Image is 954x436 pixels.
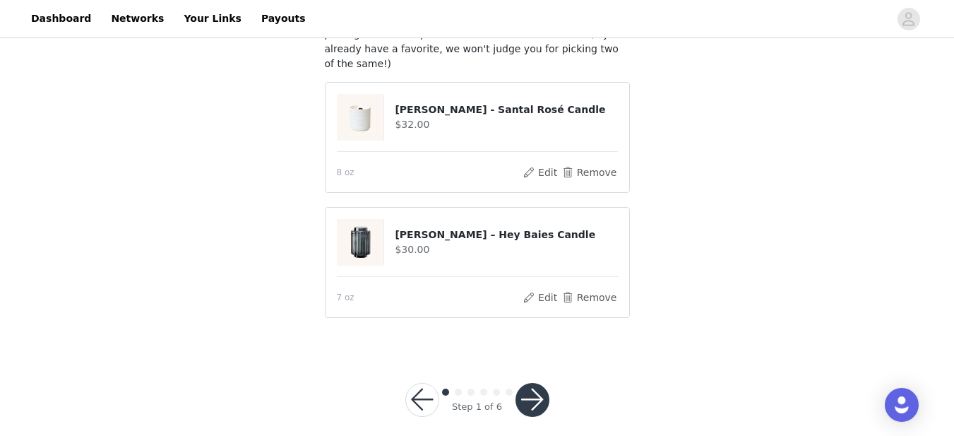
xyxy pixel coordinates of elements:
h4: [PERSON_NAME] - Santal Rosé Candle [395,102,617,117]
h4: [PERSON_NAME] – Hey Baies Candle [395,228,617,242]
a: Dashboard [23,3,100,35]
p: Use short text to showcase what products they could be picking from. Example text: Please select ... [325,12,630,71]
div: Step 1 of 6 [452,400,502,414]
span: 8 oz [337,166,354,179]
a: Your Links [175,3,250,35]
span: 7 oz [337,291,354,304]
h4: $32.00 [395,117,617,132]
img: Amélie – Hey Baies Candle [337,219,383,266]
button: Remove [561,164,617,181]
button: Edit [523,164,559,181]
a: Networks [102,3,172,35]
button: Remove [561,289,617,306]
div: avatar [902,8,915,30]
a: Payouts [253,3,314,35]
button: Edit [523,289,559,306]
img: Lucienne - Santal Rosé Candle [337,94,383,141]
div: Open Intercom Messenger [885,388,919,422]
h4: $30.00 [395,242,617,257]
